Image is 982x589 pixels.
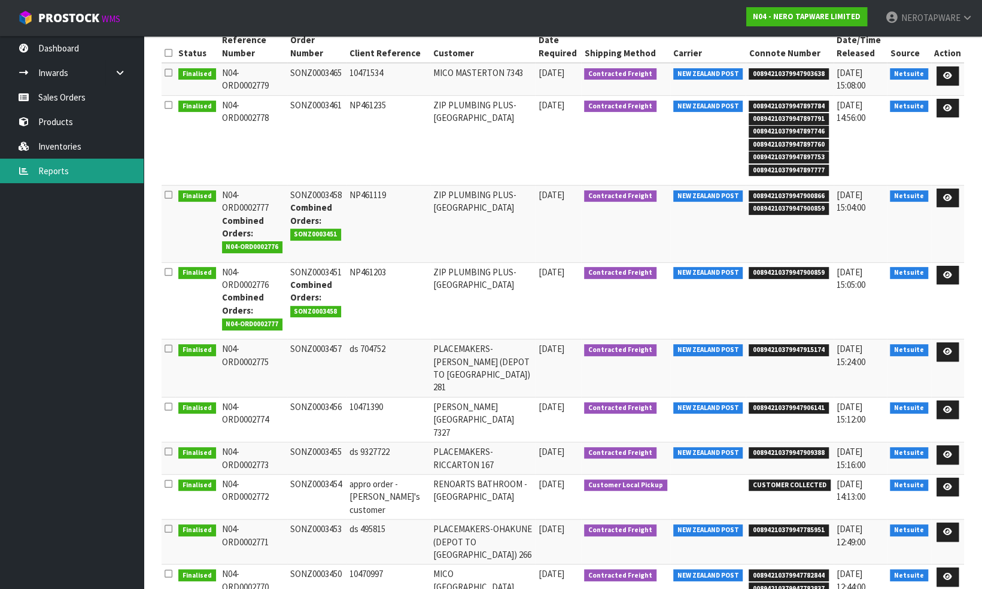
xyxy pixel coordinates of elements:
th: Date/Time Released [834,31,887,63]
span: SONZ0003451 [290,229,342,241]
span: 00894210379947906141 [749,402,829,414]
td: PLACEMAKERS-RICCARTON 167 [430,442,536,475]
span: [DATE] 15:05:00 [837,266,865,290]
span: Finalised [178,569,216,581]
td: SONZ0003461 [287,95,346,185]
span: Contracted Freight [584,569,656,581]
span: NEROTAPWARE [901,12,960,23]
span: [DATE] [538,189,564,201]
td: NP461203 [346,262,430,339]
span: Contracted Freight [584,402,656,414]
td: SONZ0003451 [287,262,346,339]
span: NEW ZEALAND POST [673,447,743,459]
th: Connote Number [746,31,834,63]
span: [DATE] 14:13:00 [837,478,865,502]
span: Finalised [178,524,216,536]
td: SONZ0003457 [287,339,346,397]
span: Netsuite [890,447,928,459]
span: [DATE] 14:56:00 [837,99,865,123]
th: Customer [430,31,536,63]
span: NEW ZEALAND POST [673,402,743,414]
td: N04-ORD0002779 [219,63,287,95]
span: Finalised [178,402,216,414]
th: Action [931,31,964,63]
span: 00894210379947900866 [749,190,829,202]
span: Finalised [178,447,216,459]
span: [DATE] [538,67,564,78]
span: Netsuite [890,267,928,279]
span: Netsuite [890,402,928,414]
span: 00894210379947782844 [749,569,829,581]
span: 00894210379947785951 [749,524,829,536]
span: NEW ZEALAND POST [673,68,743,80]
span: [DATE] [538,343,564,354]
th: Shipping Method [581,31,670,63]
td: ZIP PLUMBING PLUS- [GEOGRAPHIC_DATA] [430,262,536,339]
span: Finalised [178,267,216,279]
span: 00894210379947897753 [749,151,829,163]
span: NEW ZEALAND POST [673,101,743,113]
td: ds 495815 [346,520,430,564]
span: Contracted Freight [584,101,656,113]
span: [DATE] 15:12:00 [837,401,865,425]
th: Order Number [287,31,346,63]
span: [DATE] [538,401,564,412]
span: [DATE] [538,99,564,111]
td: SONZ0003458 [287,185,346,262]
span: SONZ0003458 [290,306,342,318]
strong: Combined Orders: [290,202,332,226]
td: MICO MASTERTON 7343 [430,63,536,95]
span: Customer Local Pickup [584,479,667,491]
td: N04-ORD0002778 [219,95,287,185]
td: SONZ0003453 [287,520,346,564]
span: NEW ZEALAND POST [673,344,743,356]
strong: N04 - NERO TAPWARE LIMITED [753,11,861,22]
span: [DATE] [538,523,564,535]
span: [DATE] [538,568,564,579]
span: NEW ZEALAND POST [673,190,743,202]
td: RENOARTS BATHROOM - [GEOGRAPHIC_DATA] [430,474,536,519]
td: SONZ0003456 [287,397,346,442]
td: 10471534 [346,63,430,95]
span: Contracted Freight [584,447,656,459]
th: Date Required [535,31,581,63]
span: 00894210379947915174 [749,344,829,356]
td: N04-ORD0002776 [219,262,287,339]
td: ds 704752 [346,339,430,397]
td: N04-ORD0002773 [219,442,287,475]
span: Netsuite [890,68,928,80]
td: NP461119 [346,185,430,262]
span: 00894210379947897784 [749,101,829,113]
td: N04-ORD0002774 [219,397,287,442]
span: Finalised [178,479,216,491]
th: Client Reference [346,31,430,63]
td: PLACEMAKERS-OHAKUNE (DEPOT TO [GEOGRAPHIC_DATA]) 266 [430,520,536,564]
td: N04-ORD0002775 [219,339,287,397]
span: NEW ZEALAND POST [673,267,743,279]
td: [PERSON_NAME][GEOGRAPHIC_DATA] 7327 [430,397,536,442]
span: 00894210379947897777 [749,165,829,177]
span: Finalised [178,190,216,202]
td: N04-ORD0002772 [219,474,287,519]
td: PLACEMAKERS-[PERSON_NAME] (DEPOT TO [GEOGRAPHIC_DATA]) 281 [430,339,536,397]
span: 00894210379947903638 [749,68,829,80]
td: NP461235 [346,95,430,185]
th: Reference Number [219,31,287,63]
span: Contracted Freight [584,190,656,202]
span: N04-ORD0002777 [222,318,283,330]
td: ZIP PLUMBING PLUS- [GEOGRAPHIC_DATA] [430,185,536,262]
td: N04-ORD0002777 [219,185,287,262]
span: Netsuite [890,569,928,581]
span: Finalised [178,101,216,113]
span: Netsuite [890,524,928,536]
span: Netsuite [890,101,928,113]
span: Contracted Freight [584,524,656,536]
strong: Combined Orders: [222,215,264,239]
span: 00894210379947897791 [749,113,829,125]
span: [DATE] [538,446,564,457]
span: Finalised [178,344,216,356]
th: Carrier [670,31,746,63]
strong: Combined Orders: [290,279,332,303]
td: 10471390 [346,397,430,442]
th: Source [887,31,931,63]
